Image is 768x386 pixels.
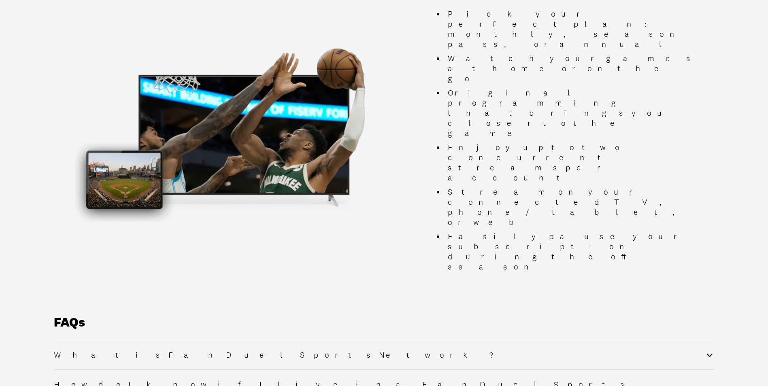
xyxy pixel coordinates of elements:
h1: FAQs [54,315,715,340]
li: Enjoy up to two concurrent streams per account [445,142,697,183]
li: Pick your perfect plan: monthly, season pass, or annual [445,9,697,49]
li: Watch your games at home or on the go [445,53,697,84]
h2: What is FanDuel Sports Network? [54,350,508,360]
li: Original programming that brings you closer to the game [445,88,697,138]
li: Stream on your connected TV, phone/tablet, or web [445,187,697,227]
img: Promotional Image [71,39,396,222]
li: Easily pause your subscription during the off season [445,231,697,272]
